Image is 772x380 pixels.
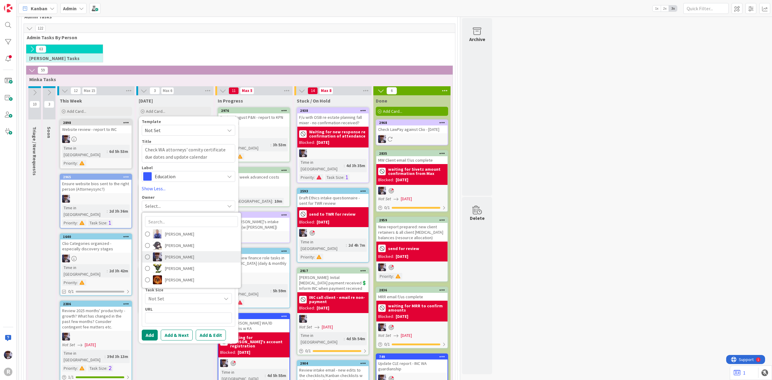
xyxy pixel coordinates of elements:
span: Template [142,119,161,124]
span: : [106,365,107,372]
img: ML [62,195,70,203]
span: 1x [653,5,661,11]
div: ML [297,229,369,237]
b: send to TWR for review [309,212,356,216]
span: 63 [36,46,46,53]
span: [PERSON_NAME] [165,241,194,250]
div: [DATE] [396,313,408,320]
div: 1640Clio Categories organized - especially discovery stages [60,234,131,253]
div: 2898 [60,120,131,125]
div: Review 2025 months' productivity - growth? What has changed in the past few months? Consider cont... [60,307,131,331]
span: Support [13,1,27,8]
div: 6d 5h 53m [108,148,130,155]
span: This Week [60,98,82,104]
div: Time in [GEOGRAPHIC_DATA] [62,264,107,277]
a: 2917[PERSON_NAME]: Initial [MEDICAL_DATA] payment received💲 Inform INC when payment receivedINC c... [297,268,369,355]
div: 2386 [60,301,131,307]
span: : [346,242,347,249]
div: 2938 [297,108,369,113]
b: Admin [63,5,77,11]
i: Not Set [62,342,75,347]
div: 3h 53m [271,141,288,148]
span: : [265,372,266,379]
a: 2927Review [PERSON_NAME]'s intake policy form (w [PERSON_NAME])ML [218,212,290,243]
img: ML [378,187,386,195]
div: 2835 [379,151,448,156]
div: 0/1 [297,347,369,355]
div: Time in [GEOGRAPHIC_DATA] [220,198,272,204]
div: 2593 [300,189,369,193]
div: Review [PERSON_NAME]'s intake policy form (w [PERSON_NAME]) [218,218,289,231]
img: KN [153,241,162,250]
div: Time in [GEOGRAPHIC_DATA] [299,159,344,172]
div: Blocked: [299,139,315,146]
div: 2593 [297,188,369,194]
div: 2386Review 2025 months' productivity - growth? What has changed in the past few months? Consider ... [60,301,131,331]
div: [DATE] [317,219,329,225]
span: 10 [30,101,40,108]
a: 1 [734,369,745,376]
span: : [77,160,78,166]
div: ML [297,149,369,157]
span: : [393,273,394,280]
div: 2386 [63,302,131,306]
img: ML [299,315,307,323]
b: waiting for MRR to confirm amounts [388,304,446,312]
div: 2898 [63,121,131,125]
div: New report prepared: new client retainers & all client [MEDICAL_DATA] balances (resource allocation) [376,223,448,242]
textarea: Check WA attorneys' comity certificate due dates and update calendar [142,144,235,163]
span: 6 [387,87,397,94]
span: : [77,365,78,372]
span: [DATE] [401,196,412,202]
div: 2927 [221,213,289,217]
img: JG [153,229,162,238]
div: ML [60,135,131,143]
div: 2968 [379,121,448,125]
div: 0/1 [376,340,448,348]
i: Not Set [378,196,391,201]
span: : [77,279,78,286]
div: ML [376,187,448,195]
div: 2835MW Client email f/us complete [376,151,448,164]
div: R [4,368,12,376]
div: Max 15 [84,89,95,92]
div: Clio Categories organized - especially discovery stages [60,239,131,253]
div: 2966Create my new finance role tasks in [GEOGRAPHIC_DATA] (daily & monthly tasks) [218,249,289,273]
a: 1640Clio Categories organized - especially discovery stagesMLTime in [GEOGRAPHIC_DATA]:2d 3h 42mP... [60,233,132,296]
span: : [107,268,108,274]
span: Today [139,98,153,104]
span: In Progress [218,98,243,104]
span: [DATE] [401,332,412,339]
div: 2938F/u with OSB re estate planning fall mixer - no confirmation received? [297,108,369,127]
div: Ensure website bios sent to the right person (Attorneysync?) [60,180,131,193]
span: : [77,220,78,226]
div: Priority [378,273,393,280]
i: Not Set [299,324,312,330]
span: Label [142,166,153,170]
span: 2x [661,5,669,11]
div: ML [218,188,289,196]
div: Priority [62,279,77,286]
div: 2959New report prepared: new client retainers & all client [MEDICAL_DATA] balances (resource allo... [376,217,448,242]
a: 2836MRR email f/us completewaiting for MRR to confirm amountsBlocked:[DATE]MLNot Set[DATE]0/1 [376,287,448,349]
img: ML [153,252,162,261]
div: Create my new finance role tasks in [GEOGRAPHIC_DATA] (daily & monthly tasks) [218,254,289,273]
b: INC call client - email re non-payment [309,295,367,304]
div: Time in [GEOGRAPHIC_DATA] [62,350,105,363]
span: : [107,148,108,155]
b: waiting for [PERSON_NAME]'s account registration [230,335,288,348]
b: Waiting for new response re confirmation of attendance [309,130,367,138]
span: [DATE] [322,324,333,330]
button: Add & Edit [196,330,226,340]
div: 2965Ensure website bios sent to the right person (Attorneysync?) [60,174,131,193]
div: 2d 3h 36m [108,208,130,214]
span: 59 [38,67,48,74]
img: ML [220,359,228,367]
span: 3 [44,101,54,108]
div: ML [297,315,369,323]
img: NC [153,264,162,273]
button: Add [142,330,158,340]
div: Review August P&N - report to KPN next week [218,113,289,127]
a: 2976Review August P&N - report to KPN next weekMLTime in [GEOGRAPHIC_DATA]:3h 53mPriority: [218,107,290,162]
a: 2965Ensure website bios sent to the right person (Attorneysync?)MLTime in [GEOGRAPHIC_DATA]:2d 3h... [60,174,132,229]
